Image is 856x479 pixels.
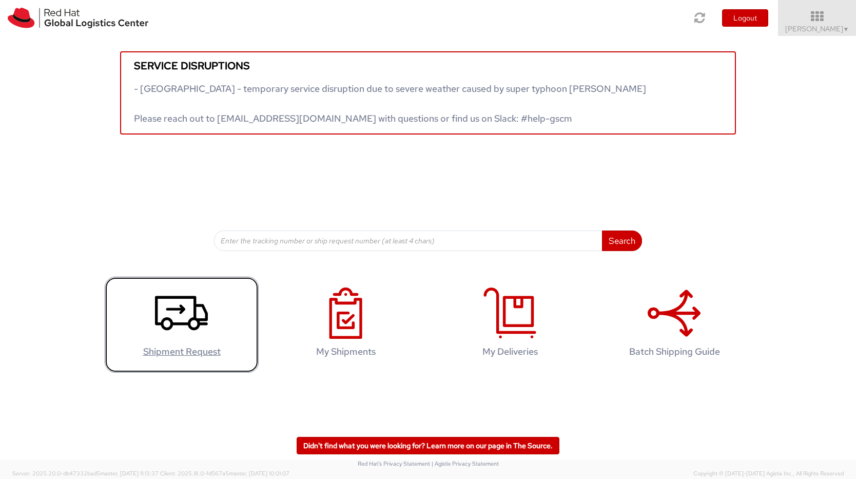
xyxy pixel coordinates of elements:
h4: My Shipments [280,347,412,357]
a: My Deliveries [433,277,587,373]
h4: Batch Shipping Guide [608,347,741,357]
a: | Agistix Privacy Statement [432,460,499,467]
h4: My Deliveries [444,347,576,357]
h5: Service disruptions [134,60,722,71]
span: ▼ [843,25,849,33]
a: Batch Shipping Guide [597,277,751,373]
input: Enter the tracking number or ship request number (at least 4 chars) [214,231,602,251]
span: master, [DATE] 11:13:37 [100,470,159,477]
h4: Shipment Request [115,347,248,357]
a: Red Hat's Privacy Statement [358,460,430,467]
span: [PERSON_NAME] [785,24,849,33]
span: - [GEOGRAPHIC_DATA] - temporary service disruption due to severe weather caused by super typhoon ... [134,83,646,124]
img: rh-logistics-00dfa346123c4ec078e1.svg [8,8,148,28]
a: My Shipments [269,277,423,373]
a: Service disruptions - [GEOGRAPHIC_DATA] - temporary service disruption due to severe weather caus... [120,51,736,135]
button: Logout [722,9,768,27]
span: Client: 2025.18.0-fd567a5 [160,470,289,477]
span: master, [DATE] 10:01:07 [229,470,289,477]
span: Copyright © [DATE]-[DATE] Agistix Inc., All Rights Reserved [693,470,844,478]
button: Search [602,231,642,251]
a: Didn't find what you were looking for? Learn more on our page in The Source. [297,437,559,454]
a: Shipment Request [105,277,259,373]
span: Server: 2025.20.0-db47332bad5 [12,470,159,477]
